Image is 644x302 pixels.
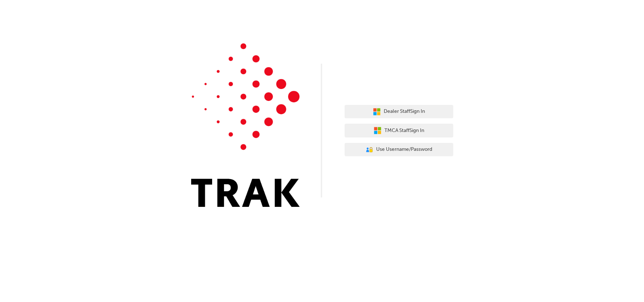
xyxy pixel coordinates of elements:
[384,127,424,135] span: TMCA Staff Sign In
[376,145,432,154] span: Use Username/Password
[345,105,453,119] button: Dealer StaffSign In
[345,124,453,137] button: TMCA StaffSign In
[191,43,300,207] img: Trak
[345,143,453,157] button: Use Username/Password
[384,107,425,116] span: Dealer Staff Sign In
